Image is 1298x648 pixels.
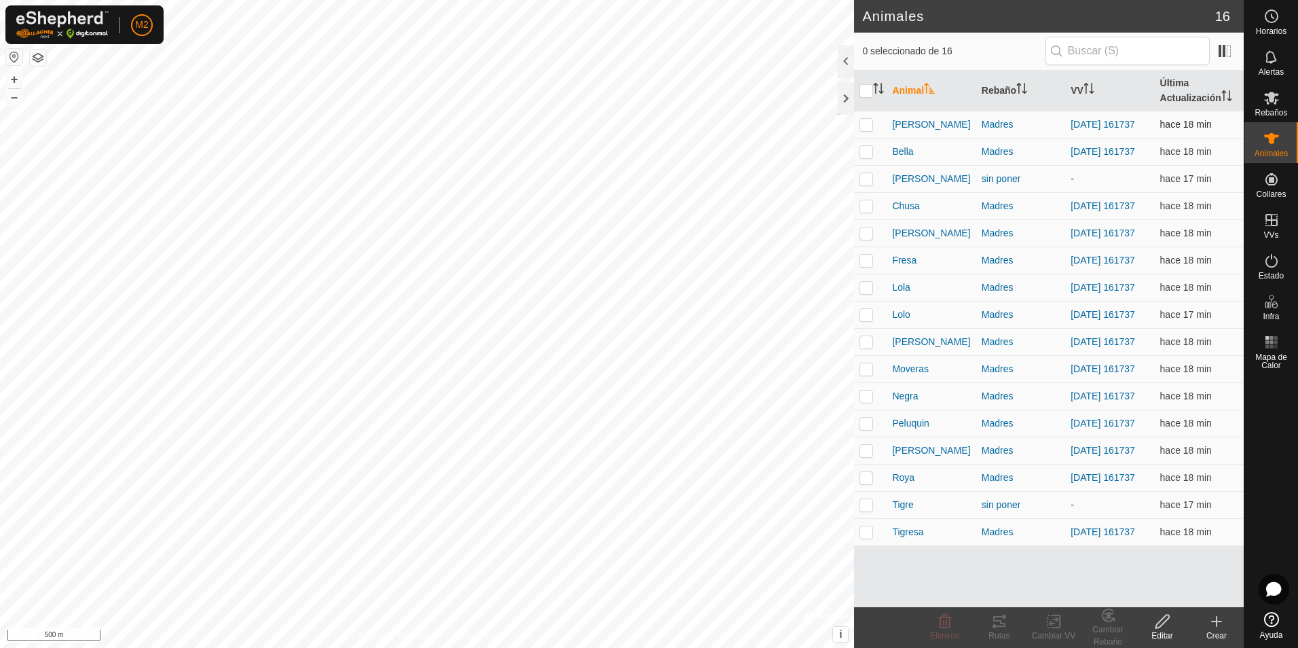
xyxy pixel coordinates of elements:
span: [PERSON_NAME] [892,335,970,349]
span: 0 seleccionado de 16 [862,44,1045,58]
p-sorticon: Activar para ordenar [1016,85,1027,96]
button: Restablecer Mapa [6,49,22,65]
div: Madres [982,281,1060,295]
span: Lola [892,281,910,295]
img: Logo Gallagher [16,11,109,39]
span: Collares [1256,190,1286,198]
p-sorticon: Activar para ordenar [1221,92,1232,103]
a: [DATE] 161737 [1071,309,1135,320]
app-display-virtual-paddock-transition: - [1071,173,1074,184]
a: Contáctenos [451,630,497,643]
span: Tigresa [892,525,923,539]
span: 12 ago 2025, 11:05 [1160,228,1212,238]
span: Peluquin [892,416,929,431]
span: Bella [892,145,913,159]
span: [PERSON_NAME] [892,172,970,186]
span: 12 ago 2025, 11:05 [1160,309,1212,320]
a: [DATE] 161737 [1071,526,1135,537]
span: 12 ago 2025, 11:05 [1160,363,1212,374]
th: Rebaño [976,71,1065,111]
div: Cambiar Rebaño [1081,624,1135,648]
div: sin poner [982,172,1060,186]
a: [DATE] 161737 [1071,146,1135,157]
span: Rebaños [1255,109,1287,117]
span: Ayuda [1260,631,1283,639]
span: M2 [135,18,148,32]
span: 12 ago 2025, 11:05 [1160,282,1212,293]
div: Madres [982,253,1060,268]
a: Ayuda [1244,607,1298,645]
span: 12 ago 2025, 11:05 [1160,418,1212,429]
span: 12 ago 2025, 11:05 [1160,445,1212,456]
span: Tigre [892,498,913,512]
span: 12 ago 2025, 11:05 [1160,119,1212,130]
h2: Animales [862,8,1214,24]
a: [DATE] 161737 [1071,336,1135,347]
button: Capas del Mapa [30,50,46,66]
div: Madres [982,471,1060,485]
input: Buscar (S) [1045,37,1210,65]
span: Estado [1259,272,1284,280]
span: [PERSON_NAME] [892,226,970,240]
div: Madres [982,525,1060,539]
a: [DATE] 161737 [1071,472,1135,483]
span: Alertas [1259,68,1284,76]
span: Lolo [892,308,910,322]
button: + [6,71,22,88]
span: [PERSON_NAME] [892,444,970,458]
p-sorticon: Activar para ordenar [924,85,935,96]
span: Animales [1255,149,1288,158]
button: i [833,627,848,642]
span: 16 [1215,6,1230,26]
span: 12 ago 2025, 11:05 [1160,472,1212,483]
div: Madres [982,416,1060,431]
a: Política de Privacidad [357,630,435,643]
p-sorticon: Activar para ordenar [873,85,884,96]
a: [DATE] 161737 [1071,228,1135,238]
div: Madres [982,335,1060,349]
div: Madres [982,308,1060,322]
span: VVs [1263,231,1278,239]
th: VV [1065,71,1154,111]
span: 12 ago 2025, 11:05 [1160,146,1212,157]
a: [DATE] 161737 [1071,363,1135,374]
span: Negra [892,389,918,403]
span: Moveras [892,362,929,376]
div: Madres [982,226,1060,240]
div: sin poner [982,498,1060,512]
span: 12 ago 2025, 11:05 [1160,173,1212,184]
span: Infra [1263,312,1279,321]
div: Cambiar VV [1026,630,1081,642]
app-display-virtual-paddock-transition: - [1071,499,1074,510]
div: Madres [982,145,1060,159]
span: 12 ago 2025, 11:05 [1160,499,1212,510]
a: [DATE] 161737 [1071,282,1135,293]
p-sorticon: Activar para ordenar [1083,85,1094,96]
span: Eliminar [930,631,959,641]
span: 12 ago 2025, 11:05 [1160,200,1212,211]
div: Crear [1189,630,1244,642]
span: Fresa [892,253,916,268]
a: [DATE] 161737 [1071,391,1135,401]
span: 12 ago 2025, 11:05 [1160,255,1212,266]
a: [DATE] 161737 [1071,255,1135,266]
div: Madres [982,199,1060,213]
span: 12 ago 2025, 11:05 [1160,526,1212,537]
a: [DATE] 161737 [1071,418,1135,429]
span: 12 ago 2025, 11:05 [1160,391,1212,401]
span: Chusa [892,199,919,213]
th: Animal [887,71,976,111]
a: [DATE] 161737 [1071,445,1135,456]
div: Madres [982,444,1060,458]
button: – [6,89,22,105]
div: Editar [1135,630,1189,642]
span: i [839,628,842,640]
span: Mapa de Calor [1248,353,1295,370]
a: [DATE] 161737 [1071,200,1135,211]
div: Madres [982,118,1060,132]
span: 12 ago 2025, 11:05 [1160,336,1212,347]
th: Última Actualización [1155,71,1244,111]
span: Horarios [1256,27,1286,35]
div: Rutas [972,630,1026,642]
span: [PERSON_NAME] [892,118,970,132]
